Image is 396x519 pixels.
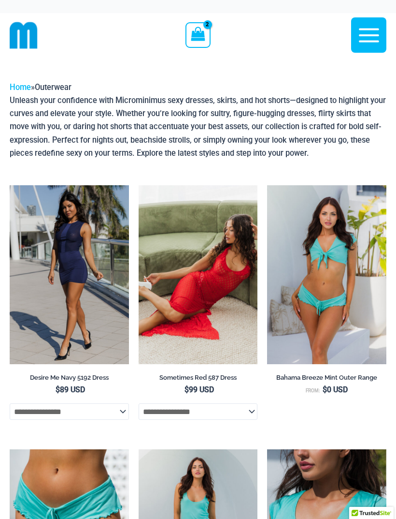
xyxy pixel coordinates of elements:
[56,385,60,394] span: $
[10,373,129,385] a: Desire Me Navy 5192 Dress
[56,385,85,394] bdi: 89 USD
[10,373,129,382] h2: Desire Me Navy 5192 Dress
[184,385,214,394] bdi: 99 USD
[10,21,38,49] img: cropped mm emblem
[185,22,210,47] a: View Shopping Cart, 2 items
[10,83,71,92] span: »
[267,373,386,385] a: Bahama Breeze Mint Outer Range
[139,373,258,385] a: Sometimes Red 587 Dress
[10,94,386,159] p: Unleash your confidence with Microminimus sexy dresses, skirts, and hot shorts—designed to highli...
[267,185,386,364] a: Bahama Breeze Mint 9116 Crop Top 5119 Shorts 01v2Bahama Breeze Mint 9116 Crop Top 5119 Shorts 04v...
[323,385,348,394] bdi: 0 USD
[323,385,327,394] span: $
[267,373,386,382] h2: Bahama Breeze Mint Outer Range
[306,388,320,393] span: From:
[139,373,258,382] h2: Sometimes Red 587 Dress
[139,185,258,364] a: Sometimes Red 587 Dress 10Sometimes Red 587 Dress 09Sometimes Red 587 Dress 09
[10,83,31,92] a: Home
[139,185,258,364] img: Sometimes Red 587 Dress 10
[35,83,71,92] span: Outerwear
[10,185,129,364] img: Desire Me Navy 5192 Dress 11
[184,385,189,394] span: $
[10,185,129,364] a: Desire Me Navy 5192 Dress 11Desire Me Navy 5192 Dress 09Desire Me Navy 5192 Dress 09
[267,185,386,364] img: Bahama Breeze Mint 9116 Crop Top 5119 Shorts 01v2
